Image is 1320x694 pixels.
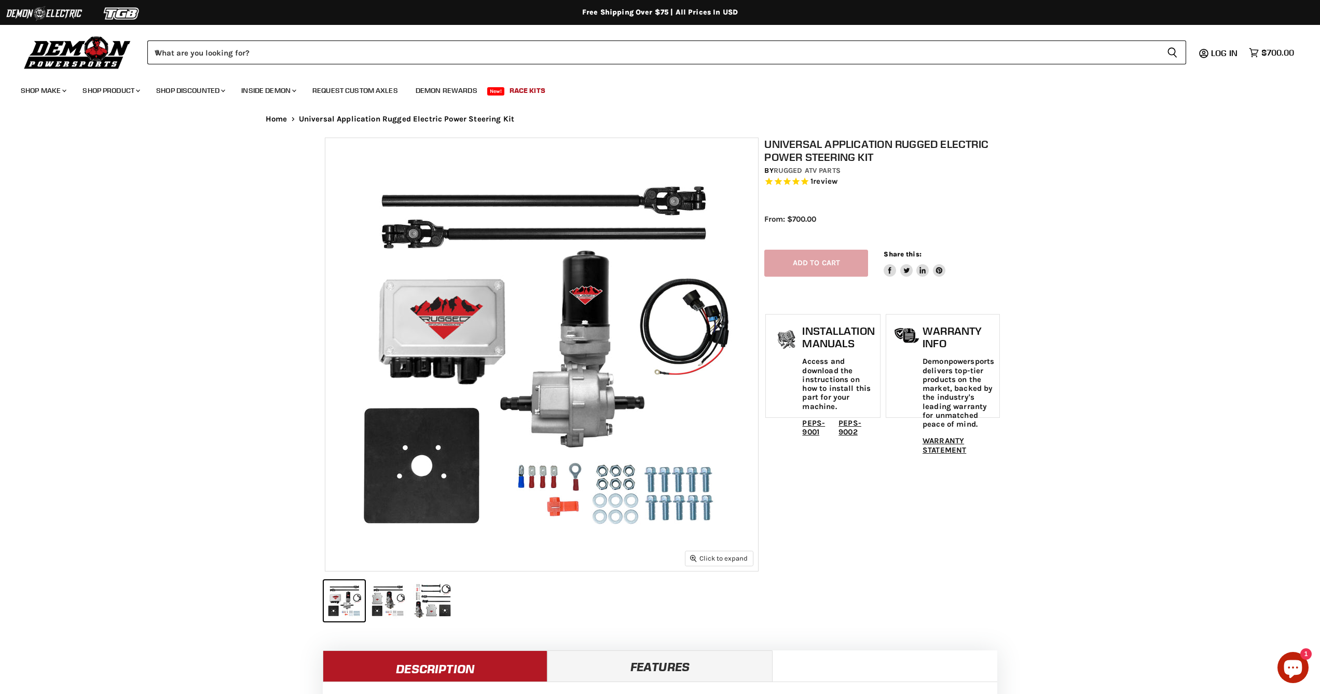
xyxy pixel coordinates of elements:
span: Share this: [884,250,921,258]
span: From: $700.00 [764,214,816,224]
button: Universal Application Rugged Electric Power Steering Kit thumbnail [368,580,409,621]
button: Universal Application Rugged Electric Power Steering Kit thumbnail [412,580,453,621]
div: Free Shipping Over $75 | All Prices In USD [245,8,1075,17]
a: Log in [1206,48,1244,58]
a: PEPS-9001 [802,418,825,437]
button: Click to expand [685,551,753,565]
aside: Share this: [884,250,945,277]
a: Description [323,650,547,682]
span: $700.00 [1261,48,1294,58]
img: Demon Powersports [21,34,134,71]
a: Shop Product [75,80,146,101]
img: install_manual-icon.png [774,328,800,353]
form: Product [147,40,1186,64]
a: WARRANTY STATEMENT [923,436,966,454]
p: Access and download the instructions on how to install this part for your machine. [802,357,874,411]
span: Rated 5.0 out of 5 stars 1 reviews [764,176,1001,187]
a: Race Kits [502,80,553,101]
h1: Universal Application Rugged Electric Power Steering Kit [764,138,1001,164]
h1: Warranty Info [923,325,994,349]
button: Universal Application Rugged Electric Power Steering Kit thumbnail [324,580,365,621]
a: Rugged ATV Parts [774,166,841,175]
a: Demon Rewards [408,80,485,101]
a: $700.00 [1244,45,1299,60]
p: Demonpowersports delivers top-tier products on the market, backed by the industry's leading warra... [923,357,994,429]
span: review [813,177,837,186]
a: Features [547,650,772,682]
button: Search [1159,40,1186,64]
h1: Installation Manuals [802,325,874,349]
img: Universal Application Rugged Electric Power Steering Kit [325,138,758,571]
inbox-online-store-chat: Shopify online store chat [1274,652,1312,686]
input: When autocomplete results are available use up and down arrows to review and enter to select [147,40,1159,64]
span: New! [487,87,505,96]
div: by [764,165,1001,176]
a: Shop Make [13,80,73,101]
img: warranty-icon.png [894,328,920,344]
a: PEPS-9002 [838,418,861,437]
img: Demon Electric Logo 2 [5,4,83,23]
span: 1 reviews [810,177,837,186]
a: Request Custom Axles [305,80,406,101]
span: Click to expand [690,554,748,562]
a: Shop Discounted [148,80,231,101]
ul: Main menu [13,76,1291,101]
img: TGB Logo 2 [83,4,161,23]
a: Home [266,115,287,124]
nav: Breadcrumbs [245,115,1075,124]
span: Universal Application Rugged Electric Power Steering Kit [299,115,514,124]
span: Log in [1211,48,1237,58]
a: Inside Demon [233,80,302,101]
